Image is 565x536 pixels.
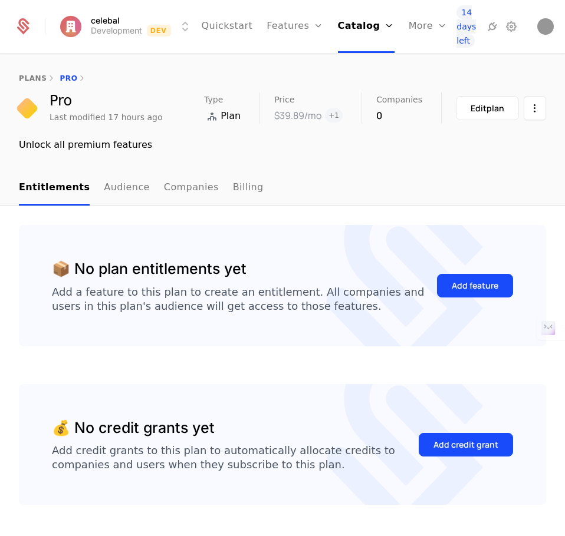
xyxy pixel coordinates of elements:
[456,5,476,48] span: 14 days left
[456,96,519,120] button: Editplan
[537,18,554,35] img: Robert Kiyosaki
[419,433,513,456] button: Add credit grant
[452,280,498,292] div: Add feature
[52,417,215,439] div: 💰 No credit grants yet
[456,5,481,48] a: 14 days left
[19,171,90,206] a: Entitlements
[524,96,546,120] button: Select action
[221,109,241,123] span: Plan
[164,171,219,206] a: Companies
[471,102,504,114] div: Edit plan
[52,258,247,280] div: 📦 No plan entitlements yet
[19,171,546,206] nav: Main
[50,111,162,123] div: Last modified 17 hours ago
[52,285,424,313] div: Add a feature to this plan to create an entitlement. All companies and users in this plan's audie...
[437,274,513,297] button: Add feature
[19,171,264,206] ul: Choose Sub Page
[91,16,120,25] span: celebal
[50,94,162,108] div: Pro
[504,19,518,34] a: Settings
[325,108,343,123] span: + 1
[19,74,47,82] a: plans
[485,19,500,34] a: Integrations
[19,138,546,152] div: Unlock all premium features
[537,18,554,35] button: Open user button
[147,25,171,37] span: Dev
[204,95,223,104] span: Type
[233,171,264,206] a: Billing
[376,95,422,104] span: Companies
[60,14,192,39] button: Select environment
[91,25,142,37] div: Development
[104,171,150,206] a: Audience
[60,16,81,37] img: celebal
[274,108,321,123] div: $39.89 /mo
[376,108,422,123] div: 0
[433,439,498,451] div: Add credit grant
[52,444,395,472] div: Add credit grants to this plan to automatically allocate credits to companies and users when they...
[274,95,294,104] span: Price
